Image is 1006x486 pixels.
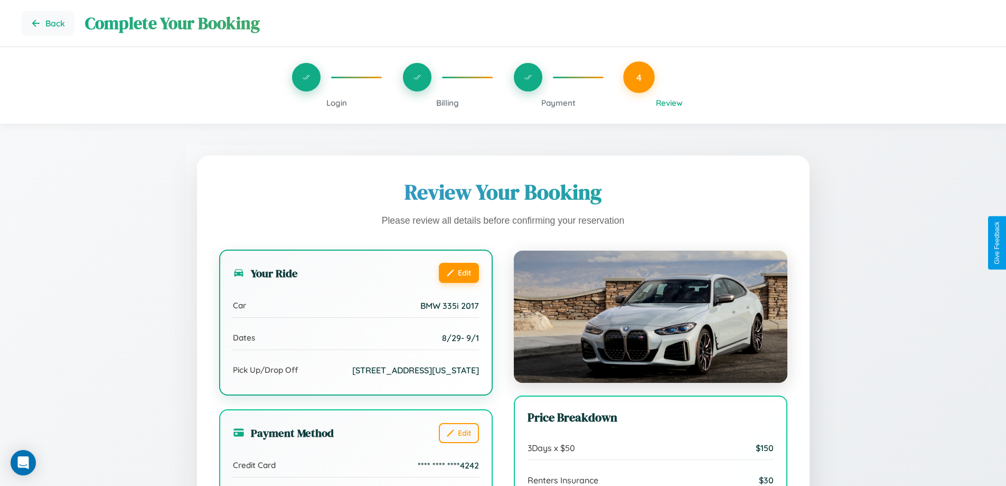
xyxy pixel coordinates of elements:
[11,450,36,475] div: Open Intercom Messenger
[326,98,347,108] span: Login
[233,300,246,310] span: Car
[528,443,575,453] span: 3 Days x $ 50
[352,365,479,375] span: [STREET_ADDRESS][US_STATE]
[219,178,787,206] h1: Review Your Booking
[514,251,787,383] img: BMW 335i
[21,11,74,36] button: Go back
[439,423,479,443] button: Edit
[233,365,298,375] span: Pick Up/Drop Off
[420,300,479,311] span: BMW 335i 2017
[233,460,276,470] span: Credit Card
[756,443,774,453] span: $ 150
[219,213,787,230] p: Please review all details before confirming your reservation
[636,71,642,83] span: 4
[993,222,1001,264] div: Give Feedback
[233,333,255,343] span: Dates
[541,98,576,108] span: Payment
[759,475,774,485] span: $ 30
[442,333,479,343] span: 8 / 29 - 9 / 1
[656,98,683,108] span: Review
[528,409,774,426] h3: Price Breakdown
[233,425,334,441] h3: Payment Method
[528,475,598,485] span: Renters Insurance
[85,12,985,35] h1: Complete Your Booking
[436,98,459,108] span: Billing
[439,263,479,283] button: Edit
[233,265,298,281] h3: Your Ride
